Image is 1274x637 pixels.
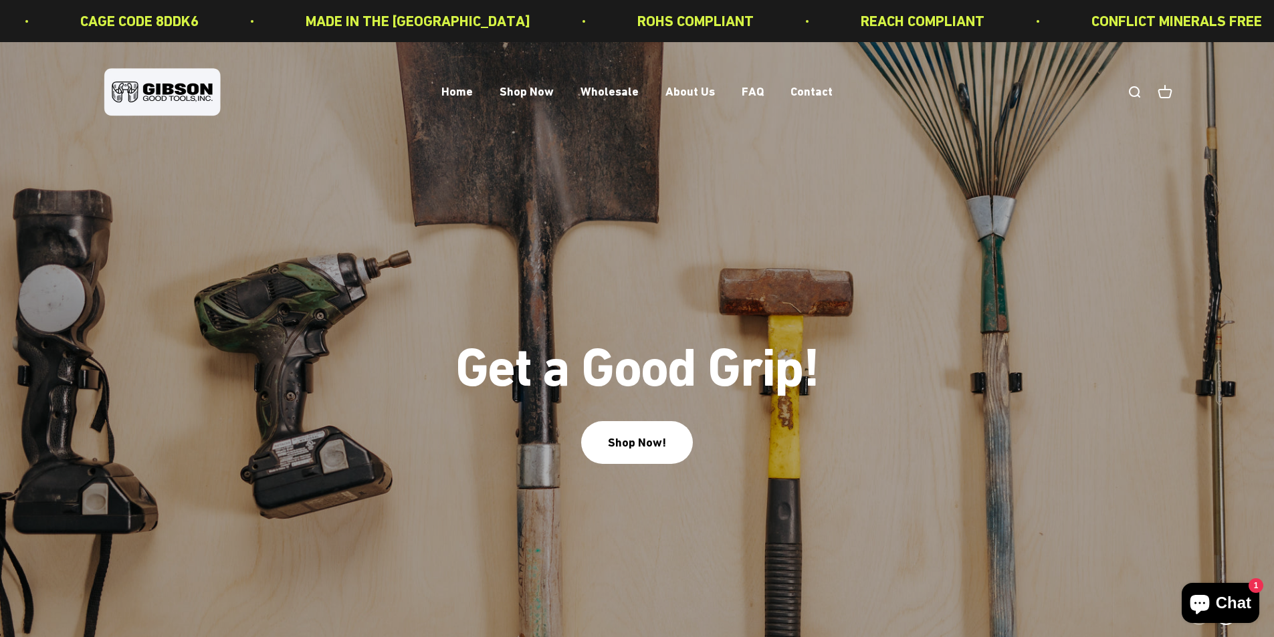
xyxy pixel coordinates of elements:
p: ROHS COMPLIANT [619,9,735,33]
a: Home [441,85,473,99]
a: Shop Now! [581,421,693,463]
inbox-online-store-chat: Shopify online store chat [1178,583,1263,626]
split-lines: Get a Good Grip! [455,336,819,398]
p: MADE IN THE [GEOGRAPHIC_DATA] [287,9,512,33]
a: About Us [665,85,715,99]
a: FAQ [742,85,764,99]
a: Shop Now [500,85,554,99]
a: Contact [790,85,833,99]
p: CAGE CODE 8DDK6 [62,9,180,33]
p: REACH COMPLIANT [842,9,966,33]
a: Wholesale [580,85,639,99]
p: CONFLICT MINERALS FREE [1073,9,1243,33]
